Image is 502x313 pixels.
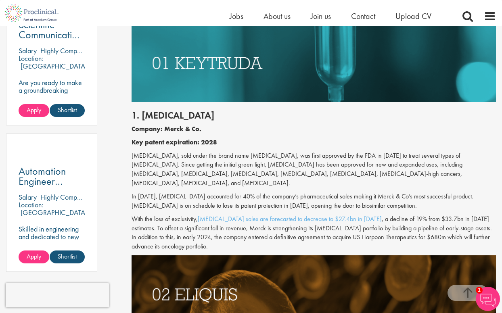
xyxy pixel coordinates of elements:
[40,192,94,202] p: Highly Competitive
[27,252,41,261] span: Apply
[19,225,85,279] p: Skilled in engineering and dedicated to new challenges? Our client is on the search for a DeltaV ...
[230,11,243,21] a: Jobs
[19,166,85,186] a: Automation Engineer (DeltaV)
[19,208,89,225] p: [GEOGRAPHIC_DATA], [GEOGRAPHIC_DATA]
[19,79,85,132] p: Are you ready to make a groundbreaking impact in the world of biotechnology? Join a growing compa...
[132,151,496,188] p: [MEDICAL_DATA], sold under the brand name [MEDICAL_DATA], was first approved by the FDA in [DATE]...
[40,46,94,55] p: Highly Competitive
[50,104,85,117] a: Shortlist
[132,110,496,121] h2: 1. [MEDICAL_DATA]
[19,164,66,198] span: Automation Engineer (DeltaV)
[132,215,496,251] p: With the loss of exclusivity, , a decline of 19% from $33.7bn in [DATE] estimates. To offset a si...
[6,283,109,307] iframe: reCAPTCHA
[476,287,483,294] span: 1
[19,104,49,117] a: Apply
[27,106,41,114] span: Apply
[19,18,86,62] span: Scientific Communications Manager - Oncology
[198,215,382,223] a: [MEDICAL_DATA] sales are forecasted to decrease to $27.4bn in [DATE]
[19,46,37,55] span: Salary
[132,138,217,146] b: Key patent expiration: 2028
[264,11,291,21] a: About us
[19,250,49,263] a: Apply
[19,20,85,40] a: Scientific Communications Manager - Oncology
[132,192,496,211] p: In [DATE], [MEDICAL_DATA] accounted for 40% of the company’s pharmaceutical sales making it Merck...
[132,125,201,133] b: Company: Merck & Co.
[311,11,331,21] a: Join us
[19,61,89,78] p: [GEOGRAPHIC_DATA], [GEOGRAPHIC_DATA]
[19,54,43,63] span: Location:
[476,287,500,311] img: Chatbot
[19,200,43,209] span: Location:
[50,250,85,263] a: Shortlist
[19,192,37,202] span: Salary
[351,11,375,21] a: Contact
[395,11,431,21] a: Upload CV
